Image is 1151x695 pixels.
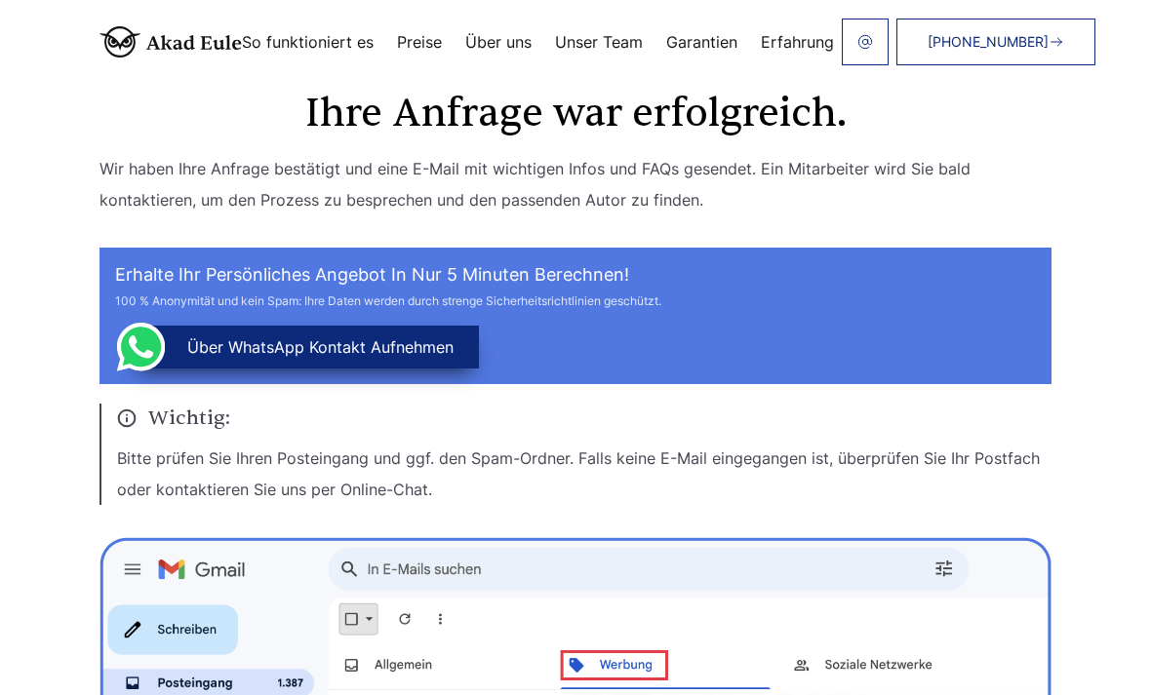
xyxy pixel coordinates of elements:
img: logo [99,26,242,58]
h1: Ihre Anfrage war erfolgreich. [99,95,1052,134]
div: 100 % Anonymität und kein Spam: Ihre Daten werden durch strenge Sicherheitsrichtlinien geschützt. [115,293,1036,309]
span: [PHONE_NUMBER] [928,34,1049,50]
p: Bitte prüfen Sie Ihren Posteingang und ggf. den Spam-Ordner. Falls keine E-Mail eingegangen ist, ... [117,443,1052,505]
h2: Erhalte Ihr persönliches Angebot in nur 5 Minuten berechnen! [115,263,1036,287]
p: Wir haben Ihre Anfrage bestätigt und eine E-Mail mit wichtigen Infos und FAQs gesendet. Ein Mitar... [99,153,1052,215]
a: Preise [397,34,442,50]
button: über WhatsApp Kontakt aufnehmen [130,326,479,368]
a: Garantien [666,34,737,50]
a: [PHONE_NUMBER] [896,19,1095,65]
span: Wichtig: [117,404,1052,433]
a: Unser Team [555,34,643,50]
a: Erfahrung [761,34,834,50]
img: email [857,34,873,50]
a: Über uns [465,34,532,50]
a: So funktioniert es [242,34,374,50]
